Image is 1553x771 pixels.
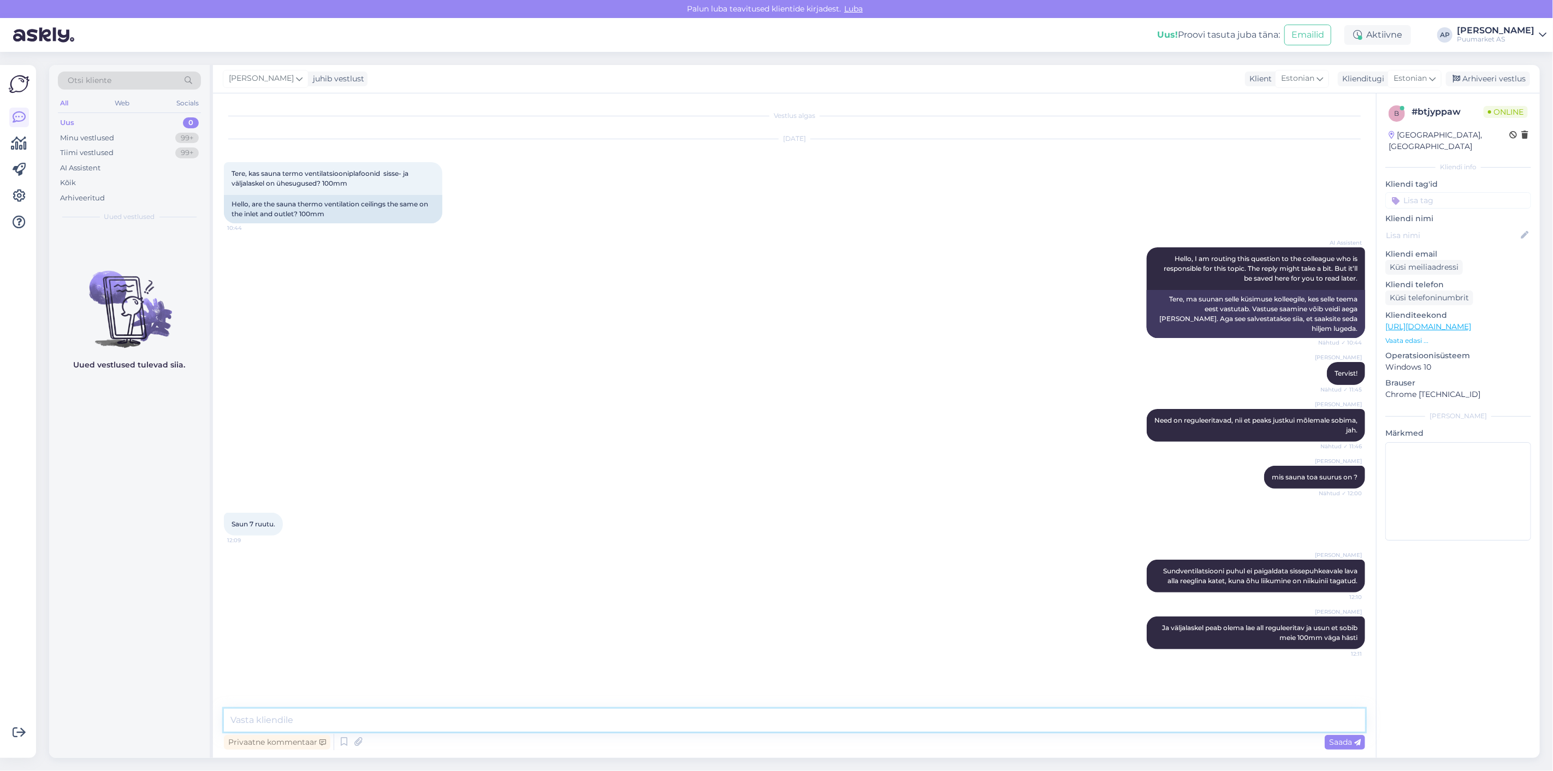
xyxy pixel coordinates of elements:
button: Emailid [1284,25,1331,45]
span: Nähtud ✓ 11:45 [1320,385,1362,394]
div: 99+ [175,147,199,158]
p: Kliendi telefon [1385,279,1531,290]
span: Uued vestlused [104,212,155,222]
a: [URL][DOMAIN_NAME] [1385,322,1471,331]
div: [GEOGRAPHIC_DATA], [GEOGRAPHIC_DATA] [1389,129,1509,152]
div: [PERSON_NAME] [1457,26,1534,35]
span: Saada [1329,737,1361,747]
div: All [58,96,70,110]
span: [PERSON_NAME] [1315,457,1362,465]
input: Lisa tag [1385,192,1531,209]
div: juhib vestlust [309,73,364,85]
p: Kliendi tag'id [1385,179,1531,190]
span: AI Assistent [1321,239,1362,247]
div: Tere, ma suunan selle küsimuse kolleegile, kes selle teema eest vastutab. Vastuse saamine võib ve... [1147,290,1365,338]
span: b [1395,109,1400,117]
span: Nähtud ✓ 11:46 [1320,442,1362,450]
span: 12:11 [1321,650,1362,658]
div: Arhiveeritud [60,193,105,204]
div: Uus [60,117,74,128]
div: Kliendi info [1385,162,1531,172]
p: Windows 10 [1385,361,1531,373]
span: Luba [841,4,866,14]
img: Askly Logo [9,74,29,94]
p: Uued vestlused tulevad siia. [74,359,186,371]
span: [PERSON_NAME] [229,73,294,85]
div: 99+ [175,133,199,144]
div: Tiimi vestlused [60,147,114,158]
span: Sundventilatsiooni puhul ei paigaldata sissepuhkeavale lava alla reeglina katet, kuna õhu liikumi... [1163,567,1359,585]
div: Minu vestlused [60,133,114,144]
p: Brauser [1385,377,1531,389]
span: Ja väljalaskel peab olema lae all reguleeritav ja usun et sobib meie 100mm väga hästi [1162,624,1359,642]
div: Proovi tasuta juba täna: [1157,28,1280,41]
b: Uus! [1157,29,1178,40]
span: 10:44 [227,224,268,232]
div: AP [1437,27,1453,43]
div: 0 [183,117,199,128]
span: Nähtud ✓ 10:44 [1318,339,1362,347]
span: mis sauna toa suurus on ? [1272,473,1358,481]
p: Klienditeekond [1385,310,1531,321]
span: Otsi kliente [68,75,111,86]
div: Klient [1245,73,1272,85]
span: [PERSON_NAME] [1315,608,1362,616]
div: Hello, are the sauna thermo ventilation ceilings the same on the inlet and outlet? 100mm [224,195,442,223]
span: [PERSON_NAME] [1315,400,1362,408]
div: Klienditugi [1338,73,1384,85]
span: Need on reguleeritavad, nii et peaks justkui mõlemale sobima, jah. [1154,416,1359,434]
div: Aktiivne [1344,25,1411,45]
span: [PERSON_NAME] [1315,551,1362,559]
span: Nähtud ✓ 12:00 [1319,489,1362,497]
div: Privaatne kommentaar [224,735,330,750]
div: [PERSON_NAME] [1385,411,1531,421]
span: Tervist! [1335,369,1358,377]
div: [DATE] [224,134,1365,144]
div: Socials [174,96,201,110]
span: Saun 7 ruutu. [232,520,275,528]
div: # btjyppaw [1412,105,1484,118]
div: Web [113,96,132,110]
span: Tere, kas sauna termo ventilatsiooniplafoonid sisse- ja väljalaskel on ühesugused? 100mm [232,169,410,187]
div: Vestlus algas [224,111,1365,121]
span: Estonian [1394,73,1427,85]
span: Estonian [1281,73,1314,85]
p: Kliendi nimi [1385,213,1531,224]
div: AI Assistent [60,163,100,174]
p: Operatsioonisüsteem [1385,350,1531,361]
span: 12:10 [1321,593,1362,601]
p: Chrome [TECHNICAL_ID] [1385,389,1531,400]
div: Arhiveeri vestlus [1446,72,1530,86]
span: [PERSON_NAME] [1315,353,1362,361]
span: Online [1484,106,1528,118]
p: Märkmed [1385,428,1531,439]
p: Kliendi email [1385,248,1531,260]
div: Kõik [60,177,76,188]
p: Vaata edasi ... [1385,336,1531,346]
span: Hello, I am routing this question to the colleague who is responsible for this topic. The reply m... [1164,254,1359,282]
input: Lisa nimi [1386,229,1519,241]
div: Küsi telefoninumbrit [1385,290,1473,305]
div: Puumarket AS [1457,35,1534,44]
img: No chats [49,251,210,349]
span: 12:09 [227,536,268,544]
div: Küsi meiliaadressi [1385,260,1463,275]
a: [PERSON_NAME]Puumarket AS [1457,26,1546,44]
